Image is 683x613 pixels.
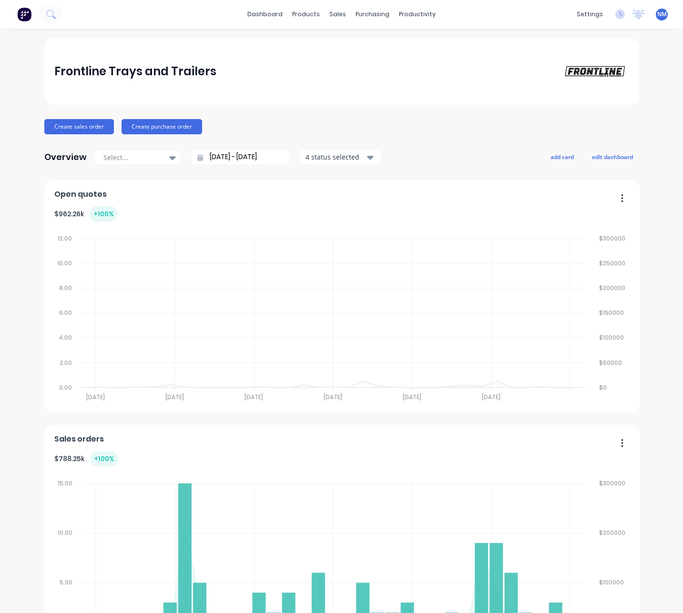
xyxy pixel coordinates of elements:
div: sales [325,7,351,21]
tspan: 6.00 [59,309,72,317]
tspan: $50000 [600,359,623,367]
tspan: 5.00 [60,579,72,587]
div: settings [572,7,608,21]
button: add card [544,151,580,163]
div: $ 962.26k [54,206,118,222]
tspan: [DATE] [403,393,422,401]
tspan: [DATE] [86,393,105,401]
a: dashboard [243,7,287,21]
div: + 100 % [90,451,118,467]
span: Sales orders [54,433,104,445]
tspan: 12.00 [58,234,72,242]
tspan: [DATE] [483,393,501,401]
tspan: 8.00 [59,284,72,292]
tspan: $200000 [600,529,626,537]
tspan: $0 [600,383,608,392]
div: Frontline Trays and Trailers [54,62,216,81]
div: purchasing [351,7,394,21]
span: Open quotes [54,189,107,200]
tspan: 15.00 [58,479,72,487]
button: 4 status selected [300,150,381,164]
tspan: 4.00 [59,334,72,342]
div: + 100 % [90,206,118,222]
tspan: 10.00 [57,259,72,267]
button: Create purchase order [122,119,202,134]
tspan: 2.00 [60,359,72,367]
tspan: 10.00 [58,529,72,537]
span: NM [657,10,667,19]
tspan: $300000 [600,234,626,242]
div: productivity [394,7,440,21]
tspan: $150000 [600,309,625,317]
tspan: $250000 [600,259,626,267]
img: Frontline Trays and Trailers [562,64,629,79]
div: $ 788.25k [54,451,118,467]
div: 4 status selected [306,152,366,162]
tspan: $200000 [600,284,626,292]
tspan: 0.00 [59,383,72,392]
div: products [287,7,325,21]
div: Overview [44,148,87,167]
tspan: $100000 [600,334,625,342]
tspan: $100000 [600,579,625,587]
tspan: [DATE] [166,393,184,401]
tspan: $300000 [600,479,626,487]
button: Create sales order [44,119,114,134]
tspan: [DATE] [324,393,343,401]
img: Factory [17,7,31,21]
button: edit dashboard [586,151,639,163]
tspan: [DATE] [245,393,264,401]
